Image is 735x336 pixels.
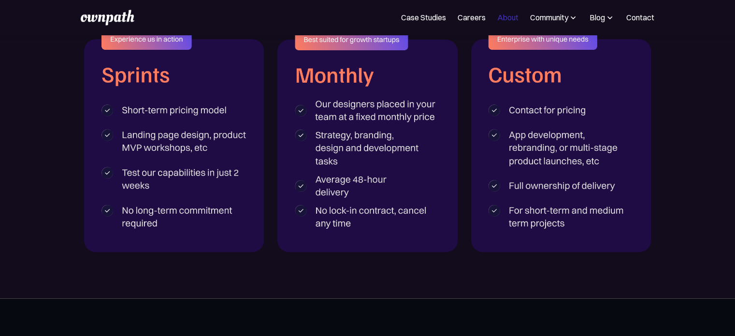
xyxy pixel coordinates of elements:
div: Blog [590,12,605,23]
a: About [497,12,519,23]
div: Community [530,12,568,23]
a: Case Studies [401,12,446,23]
div: Blog [590,12,615,23]
div: Community [530,12,578,23]
a: Careers [458,12,486,23]
a: Contact [626,12,654,23]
